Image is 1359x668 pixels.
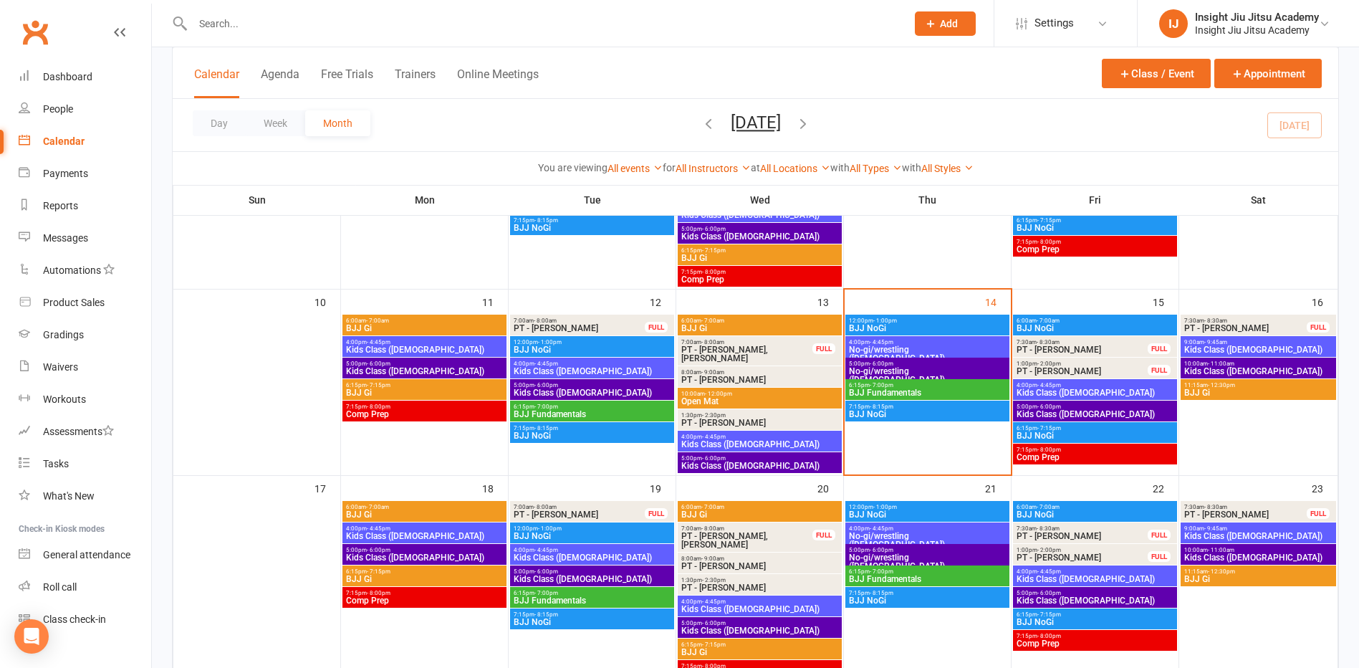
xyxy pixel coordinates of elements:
span: 10:00am [1183,361,1333,367]
span: 7:15pm [345,590,504,596]
div: Class check-in [43,614,106,625]
div: 21 [985,476,1011,500]
div: FULL [645,322,668,333]
span: 1:00pm [1016,361,1148,367]
span: 6:15pm [513,590,671,596]
span: 1:30pm [681,577,839,583]
span: 6:00am [345,318,504,324]
span: PT - [PERSON_NAME] [1016,367,1148,376]
span: Comp Prep [345,596,504,605]
th: Sun [173,185,341,215]
span: - 6:00pm [534,568,558,575]
a: Dashboard [19,61,151,93]
span: BJJ Fundamentals [848,388,1007,397]
span: - 8:15pm [534,217,558,224]
span: 7:00am [513,318,645,324]
span: BJJ NoGi [513,431,671,440]
span: 6:15pm [513,404,671,410]
span: BJJ NoGi [848,510,1007,519]
span: Comp Prep [1016,245,1174,254]
span: - 9:45am [1204,339,1227,345]
a: Messages [19,222,151,254]
span: 7:30am [1016,339,1148,345]
a: Class kiosk mode [19,603,151,636]
span: 7:00am [681,525,813,532]
span: - 8:30am [1204,318,1227,324]
span: Comp Prep [1016,453,1174,462]
span: - 8:00pm [367,404,390,410]
strong: for [663,162,676,173]
span: - 1:00pm [538,525,562,532]
span: BJJ Gi [345,510,504,519]
span: - 7:15pm [702,247,726,254]
span: - 4:45pm [367,339,390,345]
span: 5:00pm [848,361,1007,367]
span: No-gi/wrestling ([DEMOGRAPHIC_DATA]) [848,345,1007,363]
div: 16 [1312,290,1338,313]
span: 11:15am [1183,382,1333,388]
span: - 8:00am [534,504,557,510]
span: BJJ Gi [345,575,504,583]
span: BJJ Fundamentals [513,596,671,605]
span: Settings [1034,7,1074,39]
span: 8:00am [681,555,839,562]
span: - 8:15pm [870,404,893,410]
span: - 8:30am [1204,504,1227,510]
span: Kids Class ([DEMOGRAPHIC_DATA]) [345,553,504,562]
span: PT - [PERSON_NAME] [681,562,839,571]
button: Month [305,110,370,136]
div: 20 [817,476,843,500]
span: 12:00pm [513,525,671,532]
span: - 12:00pm [705,391,732,397]
div: Insight Jiu Jitsu Academy [1195,11,1319,24]
span: 12:00pm [848,318,1007,324]
span: BJJ Fundamentals [513,410,671,419]
th: Thu [844,185,1012,215]
span: - 8:00pm [1037,239,1061,245]
span: - 7:00am [366,318,389,324]
span: - 9:00am [701,369,724,376]
a: Reports [19,190,151,222]
span: 7:00am [681,339,813,345]
strong: You are viewing [538,162,608,173]
span: Add [940,18,958,29]
a: All Types [850,163,902,174]
a: All Locations [760,163,830,174]
span: Kids Class ([DEMOGRAPHIC_DATA]) [513,388,671,397]
strong: with [902,162,921,173]
div: 12 [650,290,676,313]
span: BJJ Gi [345,324,504,333]
span: Kids Class ([DEMOGRAPHIC_DATA]) [1016,575,1174,583]
span: - 6:00pm [534,382,558,388]
div: Roll call [43,581,77,593]
span: 5:00pm [1016,404,1174,410]
span: 4:00pm [513,361,671,367]
th: Wed [676,185,844,215]
span: 12:00pm [848,504,1007,510]
span: BJJ NoGi [1016,431,1174,440]
a: Workouts [19,383,151,416]
span: - 8:15pm [534,425,558,431]
div: Waivers [43,361,78,373]
div: Messages [43,232,88,244]
span: - 4:45pm [534,361,558,367]
div: Calendar [43,135,85,147]
span: 6:00am [1016,318,1174,324]
span: - 4:45pm [1037,382,1061,388]
span: 7:15pm [848,590,1007,596]
span: 4:00pm [681,434,839,440]
span: No-gi/wrestling ([DEMOGRAPHIC_DATA]) [848,553,1007,571]
span: BJJ NoGi [848,596,1007,605]
button: Add [915,11,976,36]
span: PT - [PERSON_NAME] [681,419,839,427]
span: - 7:15pm [367,568,390,575]
span: Kids Class ([DEMOGRAPHIC_DATA]) [1016,410,1174,419]
div: FULL [1307,508,1330,519]
span: 7:30am [1016,525,1148,532]
span: BJJ Gi [681,324,839,333]
a: Automations [19,254,151,287]
span: - 12:30pm [1208,568,1235,575]
span: Kids Class ([DEMOGRAPHIC_DATA]) [513,553,671,562]
a: All events [608,163,663,174]
span: 12:00pm [513,339,671,345]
